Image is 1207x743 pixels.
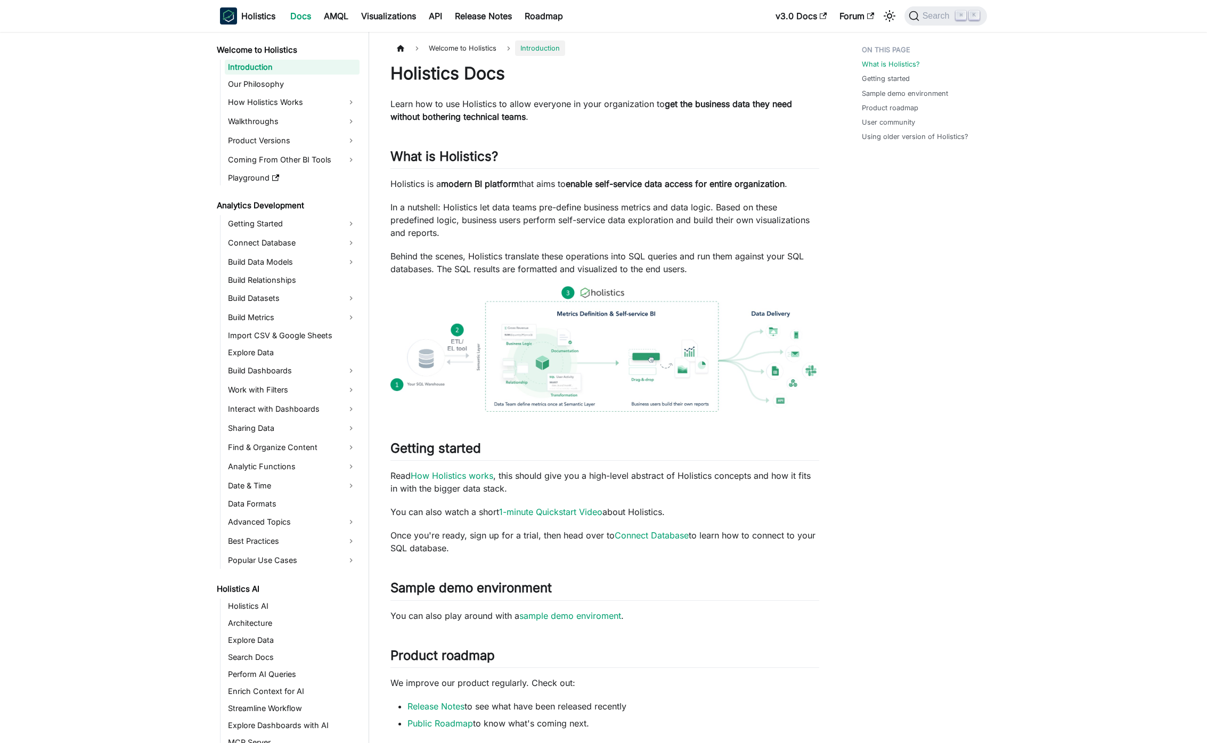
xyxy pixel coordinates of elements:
a: Product roadmap [862,103,918,113]
p: Once you're ready, sign up for a trial, then head over to to learn how to connect to your SQL dat... [390,529,819,554]
a: Release Notes [407,701,464,712]
a: Walkthroughs [225,113,360,130]
a: Getting started [862,74,910,84]
kbd: K [969,11,980,20]
a: Build Metrics [225,309,360,326]
a: Work with Filters [225,381,360,398]
p: We improve our product regularly. Check out: [390,676,819,689]
span: Introduction [515,40,565,56]
button: Search (Command+K) [904,6,987,26]
img: How Holistics fits in your Data Stack [390,286,819,412]
a: Best Practices [225,533,360,550]
a: v3.0 Docs [769,7,833,25]
a: Popular Use Cases [225,552,360,569]
a: How Holistics works [411,470,493,481]
a: Sharing Data [225,420,360,437]
a: Streamline Workflow [225,701,360,716]
a: Getting Started [225,215,360,232]
p: Holistics is a that aims to . [390,177,819,190]
a: Build Dashboards [225,362,360,379]
a: Find & Organize Content [225,439,360,456]
a: Advanced Topics [225,513,360,530]
a: Explore Data [225,633,360,648]
a: Holistics AI [214,582,360,597]
a: Using older version of Holistics? [862,132,968,142]
a: Sample demo environment [862,88,948,99]
a: Public Roadmap [407,718,473,729]
nav: Docs sidebar [209,32,369,743]
a: sample demo enviroment [519,610,621,621]
a: Interact with Dashboards [225,401,360,418]
kbd: ⌘ [956,11,966,20]
h2: Sample demo environment [390,580,819,600]
a: Playground [225,170,360,185]
h2: What is Holistics? [390,149,819,169]
a: Home page [390,40,411,56]
a: Product Versions [225,132,360,149]
span: Welcome to Holistics [423,40,502,56]
a: Import CSV & Google Sheets [225,328,360,343]
nav: Breadcrumbs [390,40,819,56]
p: In a nutshell: Holistics let data teams pre-define business metrics and data logic. Based on thes... [390,201,819,239]
a: Connect Database [225,234,360,251]
a: 1-minute Quickstart Video [499,507,602,517]
a: Analytics Development [214,198,360,213]
a: Visualizations [355,7,422,25]
a: Coming From Other BI Tools [225,151,360,168]
a: Date & Time [225,477,360,494]
a: How Holistics Works [225,94,360,111]
strong: enable self-service data access for entire organization [566,178,785,189]
a: What is Holistics? [862,59,920,69]
span: Search [919,11,956,21]
a: Roadmap [518,7,569,25]
a: Build Relationships [225,273,360,288]
h2: Product roadmap [390,648,819,668]
p: You can also play around with a . [390,609,819,622]
a: Perform AI Queries [225,667,360,682]
a: HolisticsHolistics [220,7,275,25]
a: Data Formats [225,496,360,511]
p: Learn how to use Holistics to allow everyone in your organization to . [390,97,819,123]
img: Holistics [220,7,237,25]
li: to know what's coming next. [407,717,819,730]
a: Explore Data [225,345,360,360]
p: Behind the scenes, Holistics translate these operations into SQL queries and run them against you... [390,250,819,275]
a: Holistics AI [225,599,360,614]
p: Read , this should give you a high-level abstract of Holistics concepts and how it fits in with t... [390,469,819,495]
h2: Getting started [390,440,819,461]
a: Explore Dashboards with AI [225,718,360,733]
a: AMQL [317,7,355,25]
h1: Holistics Docs [390,63,819,84]
a: Build Datasets [225,290,360,307]
a: Enrich Context for AI [225,684,360,699]
p: You can also watch a short about Holistics. [390,505,819,518]
a: Forum [833,7,880,25]
a: Connect Database [615,530,689,541]
button: Switch between dark and light mode (currently light mode) [881,7,898,25]
a: Build Data Models [225,254,360,271]
a: Search Docs [225,650,360,665]
a: Architecture [225,616,360,631]
strong: modern BI platform [441,178,519,189]
a: API [422,7,448,25]
a: Welcome to Holistics [214,43,360,58]
a: Release Notes [448,7,518,25]
a: Analytic Functions [225,458,360,475]
a: Introduction [225,60,360,75]
li: to see what have been released recently [407,700,819,713]
a: Our Philosophy [225,77,360,92]
b: Holistics [241,10,275,22]
a: User community [862,117,915,127]
a: Docs [284,7,317,25]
